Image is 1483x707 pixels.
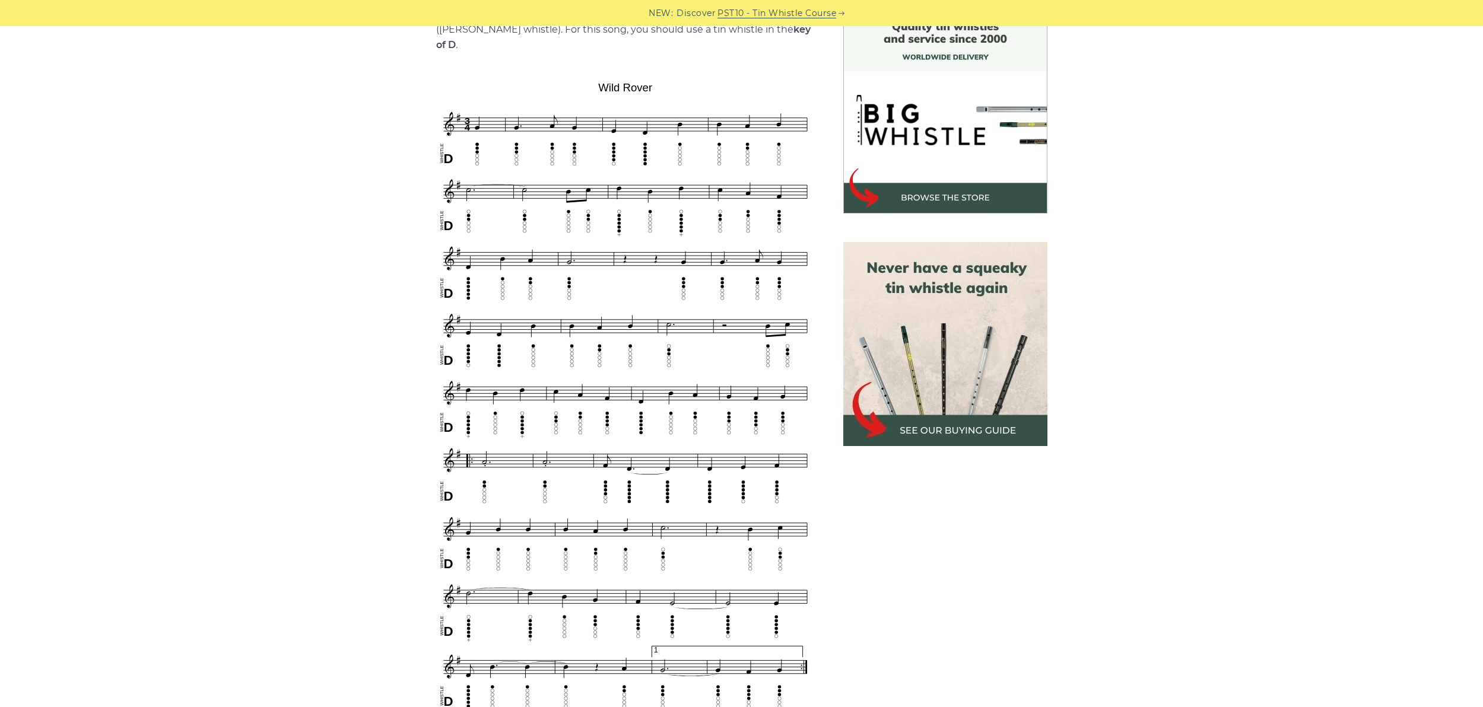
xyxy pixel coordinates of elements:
span: NEW: [649,7,673,20]
img: BigWhistle Tin Whistle Store [843,9,1047,214]
p: Sheet music (notes) and tab to play on a tin whistle ([PERSON_NAME] whistle). For this song, you ... [436,7,815,53]
span: Discover [677,7,716,20]
a: PST10 - Tin Whistle Course [717,7,836,20]
img: tin whistle buying guide [843,242,1047,446]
